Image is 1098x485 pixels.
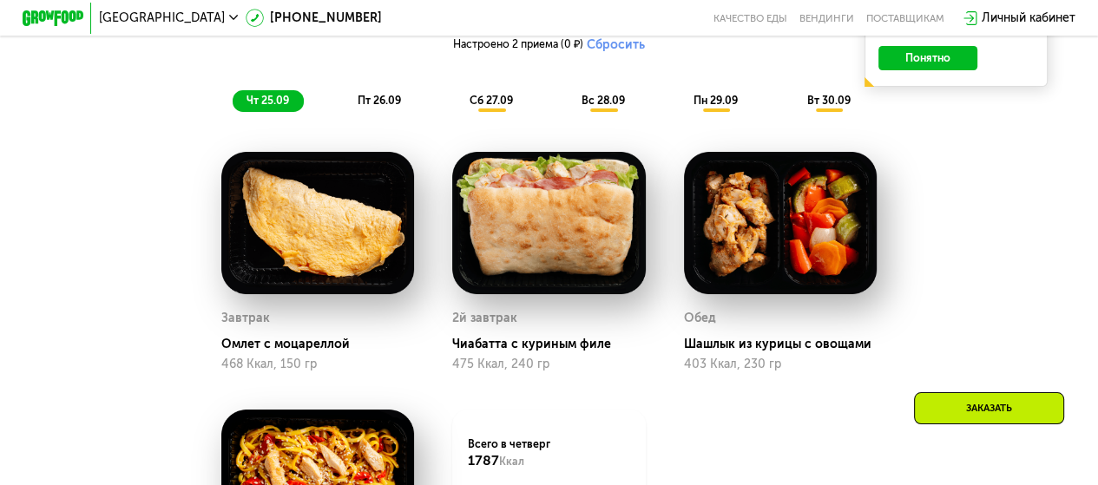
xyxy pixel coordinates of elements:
button: Сбросить [587,37,645,53]
div: поставщикам [866,12,944,24]
div: 403 Ккал, 230 гр [684,357,878,371]
span: 1787 [468,452,499,469]
div: 468 Ккал, 150 гр [221,357,415,371]
button: Понятно [878,46,976,70]
span: Ккал [499,455,524,468]
div: Шашлык из курицы с овощами [684,337,890,352]
div: 475 Ккал, 240 гр [452,357,646,371]
a: Качество еды [713,12,787,24]
span: сб 27.09 [470,94,513,107]
div: Всего в четверг [468,436,630,470]
span: пт 26.09 [358,94,401,107]
span: вс 28.09 [582,94,625,107]
div: Заказать [914,392,1064,424]
div: 2й завтрак [452,307,517,330]
span: чт 25.09 [247,94,289,107]
a: Вендинги [799,12,854,24]
div: Личный кабинет [982,9,1075,27]
span: [GEOGRAPHIC_DATA] [99,12,225,24]
span: вт 30.09 [806,94,850,107]
div: Завтрак [221,307,270,330]
div: Чиабатта с куриным филе [452,337,658,352]
span: пн 29.09 [694,94,738,107]
span: Настроено 2 приема (0 ₽) [453,39,583,49]
div: Обед [684,307,716,330]
a: [PHONE_NUMBER] [246,9,382,27]
div: Омлет с моцареллой [221,337,427,352]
